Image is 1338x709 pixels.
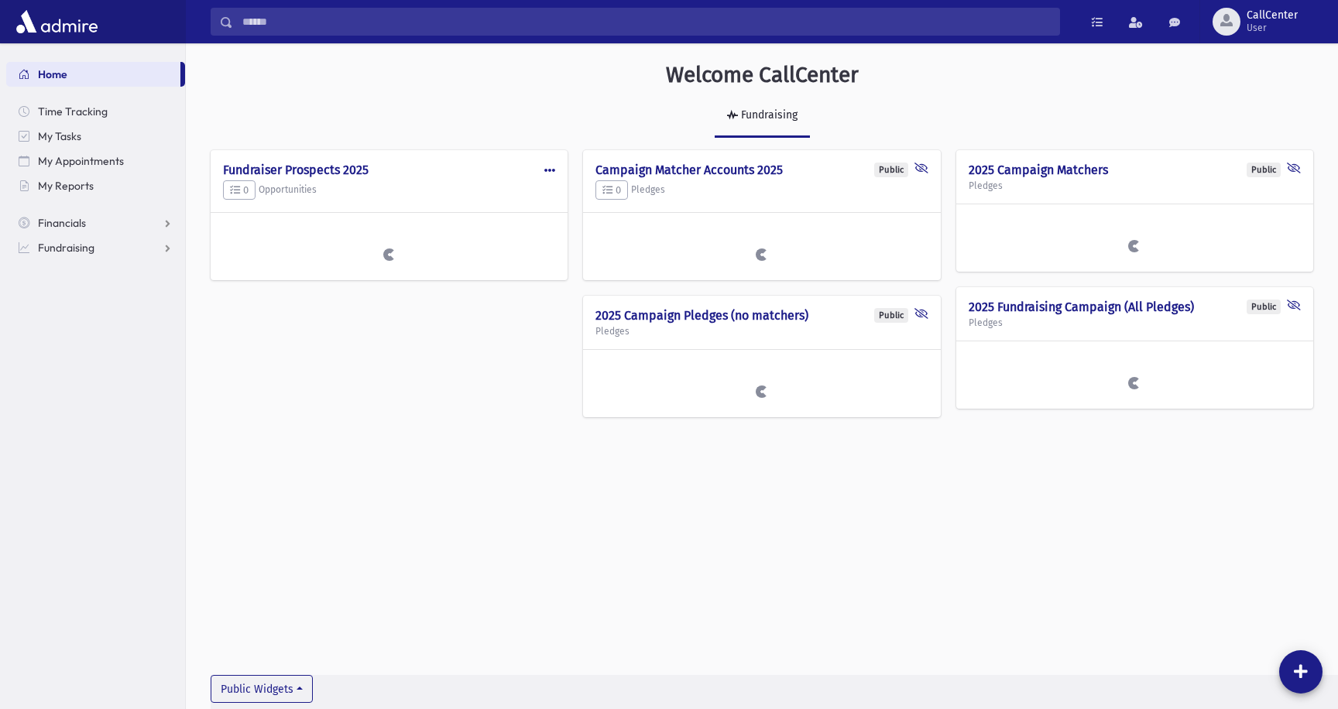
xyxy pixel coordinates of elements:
[969,163,1301,177] h4: 2025 Campaign Matchers
[230,184,249,196] span: 0
[1247,163,1281,177] div: Public
[595,326,928,337] h5: Pledges
[6,149,185,173] a: My Appointments
[6,62,180,87] a: Home
[595,180,928,200] h5: Pledges
[38,67,67,81] span: Home
[595,308,928,323] h4: 2025 Campaign Pledges (no matchers)
[38,241,94,255] span: Fundraising
[38,179,94,193] span: My Reports
[602,184,621,196] span: 0
[969,180,1301,191] h5: Pledges
[874,163,908,177] div: Public
[969,300,1301,314] h4: 2025 Fundraising Campaign (All Pledges)
[1247,9,1298,22] span: CallCenter
[38,154,124,168] span: My Appointments
[38,129,81,143] span: My Tasks
[1247,300,1281,314] div: Public
[223,163,555,177] h4: Fundraiser Prospects 2025
[595,180,628,200] button: 0
[1247,22,1298,34] span: User
[6,211,185,235] a: Financials
[595,163,928,177] h4: Campaign Matcher Accounts 2025
[6,99,185,124] a: Time Tracking
[38,216,86,230] span: Financials
[38,104,108,118] span: Time Tracking
[969,317,1301,328] h5: Pledges
[715,94,810,138] a: Fundraising
[738,108,798,122] div: Fundraising
[233,8,1059,36] input: Search
[12,6,101,37] img: AdmirePro
[223,180,555,200] h5: Opportunities
[6,235,185,260] a: Fundraising
[874,308,908,323] div: Public
[666,62,859,88] h3: Welcome CallCenter
[6,124,185,149] a: My Tasks
[6,173,185,198] a: My Reports
[223,180,256,200] button: 0
[211,675,313,703] button: Public Widgets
